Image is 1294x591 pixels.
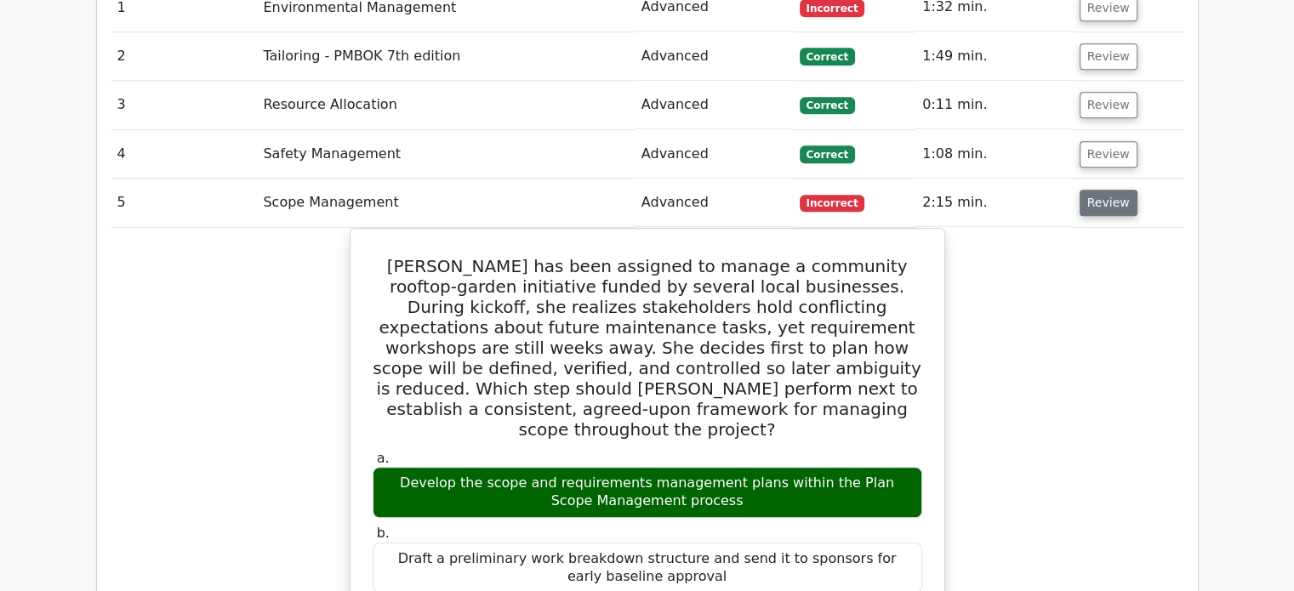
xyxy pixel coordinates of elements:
td: Resource Allocation [256,81,634,129]
span: Incorrect [800,195,865,212]
button: Review [1080,43,1137,70]
td: Advanced [635,81,793,129]
span: a. [377,450,390,466]
button: Review [1080,92,1137,118]
td: 1:49 min. [915,32,1072,81]
span: Correct [800,48,855,65]
div: Develop the scope and requirements management plans within the Plan Scope Management process [373,467,922,518]
td: Scope Management [256,179,634,227]
td: 2:15 min. [915,179,1072,227]
td: Advanced [635,179,793,227]
td: Safety Management [256,130,634,179]
td: 0:11 min. [915,81,1072,129]
span: Correct [800,145,855,162]
td: 2 [111,32,257,81]
td: Advanced [635,32,793,81]
button: Review [1080,141,1137,168]
td: Advanced [635,130,793,179]
span: b. [377,525,390,541]
h5: [PERSON_NAME] has been assigned to manage a community rooftop-garden initiative funded by several... [371,256,924,440]
span: Correct [800,97,855,114]
td: 3 [111,81,257,129]
td: 5 [111,179,257,227]
button: Review [1080,190,1137,216]
td: Tailoring - PMBOK 7th edition [256,32,634,81]
td: 1:08 min. [915,130,1072,179]
td: 4 [111,130,257,179]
